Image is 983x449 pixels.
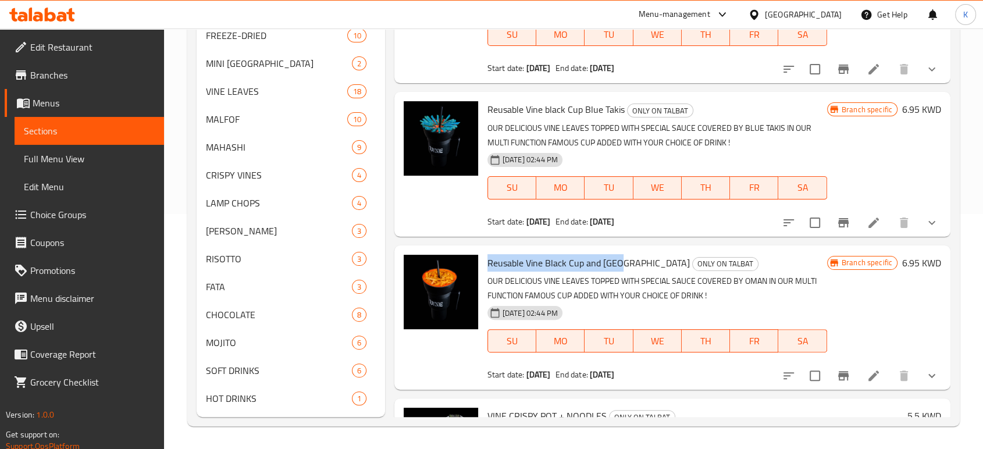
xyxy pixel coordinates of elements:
a: Promotions [5,256,164,284]
span: MOJITO [206,336,352,350]
span: Promotions [30,263,155,277]
div: HOT DRINKS1 [197,384,385,412]
div: items [352,308,366,322]
div: CHOCOLATE [206,308,352,322]
span: LAMP CHOPS [206,196,352,210]
span: Edit Restaurant [30,40,155,54]
span: [PERSON_NAME] [206,224,352,238]
button: FR [730,176,778,199]
a: Edit menu item [867,369,881,383]
span: TU [589,179,628,196]
a: Edit Restaurant [5,33,164,61]
span: Menus [33,96,155,110]
a: Edit menu item [867,216,881,230]
span: Branch specific [837,257,897,268]
button: SU [487,329,536,352]
a: Full Menu View [15,145,164,173]
span: Choice Groups [30,208,155,222]
button: sort-choices [775,209,803,237]
span: FR [735,179,774,196]
span: 2 [352,58,366,69]
span: Sections [24,124,155,138]
div: CHOCOLATE8 [197,301,385,329]
img: Reusable Vine Black Cup and Oman [404,255,478,329]
span: [DATE] 02:44 PM [498,308,562,319]
div: VINE LEAVES18 [197,77,385,105]
div: CRISPY VINES4 [197,161,385,189]
span: FATA [206,280,352,294]
button: show more [918,362,946,390]
span: TU [589,333,628,350]
button: delete [890,362,918,390]
span: 4 [352,170,366,181]
span: End date: [555,60,587,76]
span: Version: [6,407,34,422]
div: SOFT DRINKS6 [197,357,385,384]
span: SU [493,26,532,43]
span: VINE CRISPY POT + NOODLES [487,407,607,425]
span: TU [589,26,628,43]
b: [DATE] [526,60,551,76]
span: Get support on: [6,427,59,442]
button: FR [730,23,778,46]
h6: 6.95 KWD [902,101,941,117]
span: SOFT DRINKS [206,364,352,377]
button: sort-choices [775,55,803,83]
div: items [352,140,366,154]
button: SU [487,176,536,199]
div: items [352,336,366,350]
button: SA [778,176,827,199]
span: 8 [352,309,366,320]
span: RISOTTO [206,252,352,266]
button: Branch-specific-item [829,55,857,83]
div: LAMP CHOPS4 [197,189,385,217]
span: 1.0.0 [36,407,54,422]
span: Reusable Vine black Cup Blue Takis [487,101,625,118]
span: VINE LEAVES [206,84,348,98]
button: TU [585,176,633,199]
span: ONLY ON TALBAT [610,411,675,424]
span: 3 [352,254,366,265]
div: items [352,280,366,294]
span: MO [541,333,580,350]
button: delete [890,55,918,83]
span: MALFOF [206,112,348,126]
p: OUR DELICIOUS VINE LEAVES TOPPED WITH SPECIAL SAUCE COVERED BY BLUE TAKIS IN OUR MULTI FUNCTION F... [487,121,827,150]
span: MAHASHI [206,140,352,154]
span: SU [493,333,532,350]
button: TU [585,329,633,352]
a: Upsell [5,312,164,340]
span: HOT DRINKS [206,391,352,405]
button: TH [682,176,730,199]
a: Coupons [5,229,164,256]
span: CRISPY VINES [206,168,352,182]
button: WE [633,176,682,199]
button: Branch-specific-item [829,209,857,237]
span: Branches [30,68,155,82]
div: ONLY ON TALBAT [692,257,758,271]
div: FATA3 [197,273,385,301]
span: Start date: [487,60,525,76]
span: TH [686,179,725,196]
a: Sections [15,117,164,145]
div: items [352,196,366,210]
a: Menu disclaimer [5,284,164,312]
div: [PERSON_NAME]3 [197,217,385,245]
span: MINI [GEOGRAPHIC_DATA] [206,56,352,70]
span: Start date: [487,367,525,382]
div: items [352,391,366,405]
button: delete [890,209,918,237]
span: SA [783,333,822,350]
div: items [347,28,366,42]
span: SA [783,26,822,43]
button: FR [730,329,778,352]
p: OUR DELICIOUS VINE LEAVES TOPPED WITH SPECIAL SAUCE COVERED BY OMAN IN OUR MULTI FUNCTION FAMOUS ... [487,274,827,303]
a: Menus [5,89,164,117]
span: FREEZE-DRIED [206,28,348,42]
span: Reusable Vine Black Cup and [GEOGRAPHIC_DATA] [487,254,690,272]
span: WE [638,26,677,43]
